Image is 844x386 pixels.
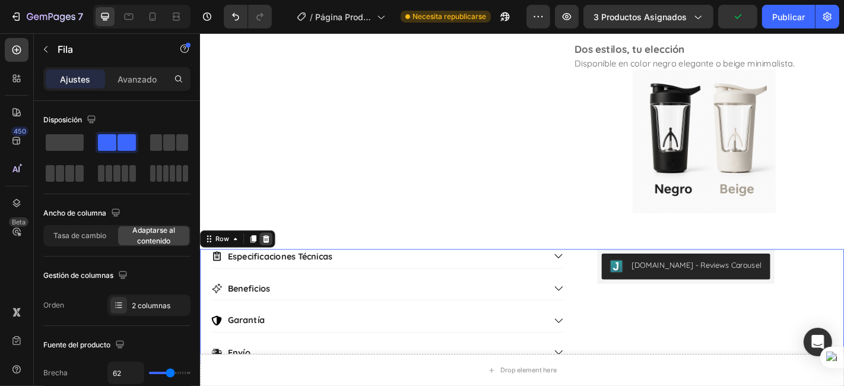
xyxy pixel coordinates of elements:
div: Row [15,222,34,233]
font: / [310,12,313,22]
font: Disposición [43,115,82,124]
button: Publicar [762,5,815,29]
font: Fila [58,43,73,55]
font: Adaptarse al contenido [132,226,175,245]
img: Judgeme.png [453,251,468,265]
font: 450 [14,127,26,135]
font: Brecha [43,368,68,377]
font: Tasa de cambio [54,231,107,240]
h3: Dos estilos, tu elección [414,10,536,24]
font: Ajustes [61,74,91,84]
font: Beta [12,218,26,226]
font: 3 productos asignados [594,12,687,22]
div: Deshacer/Rehacer [224,5,272,29]
div: Abrir Intercom Messenger [804,328,832,356]
div: Drop element here [332,368,395,377]
p: Envío [31,347,56,359]
font: Ancho de columna [43,208,106,217]
button: Judge.me - Reviews Carousel [444,243,630,272]
button: 3 productos asignados [583,5,713,29]
font: Publicar [772,12,805,22]
font: Avanzado [118,74,157,84]
p: Especificaciones Técnicas [31,241,147,253]
font: Orden [43,300,64,309]
font: Página Producto AVD [315,12,371,34]
p: Beneficios [31,276,78,289]
button: 7 [5,5,88,29]
div: [DOMAIN_NAME] - Reviews Carousel [477,251,621,263]
p: Disponible en color negro elegante o beige minimalista. [414,27,658,39]
font: 2 columnas [132,301,170,310]
font: Fuente del producto [43,340,110,349]
p: Garantía [31,311,72,324]
font: Necesita republicarse [413,12,486,21]
p: Fila [58,42,158,56]
input: Auto [108,362,144,384]
font: Gestión de columnas [43,271,113,280]
font: 7 [78,11,83,23]
iframe: Área de diseño [200,33,844,386]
